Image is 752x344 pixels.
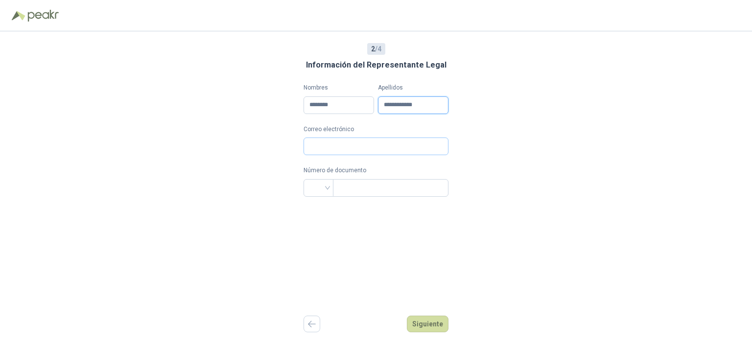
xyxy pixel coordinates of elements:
[407,316,448,332] button: Siguiente
[378,83,448,92] label: Apellidos
[27,10,59,22] img: Peakr
[306,59,446,71] h3: Información del Representante Legal
[12,11,25,21] img: Logo
[304,83,374,92] label: Nombres
[304,125,448,134] label: Correo electrónico
[304,166,448,175] p: Número de documento
[371,44,381,54] span: / 4
[371,45,375,53] b: 2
